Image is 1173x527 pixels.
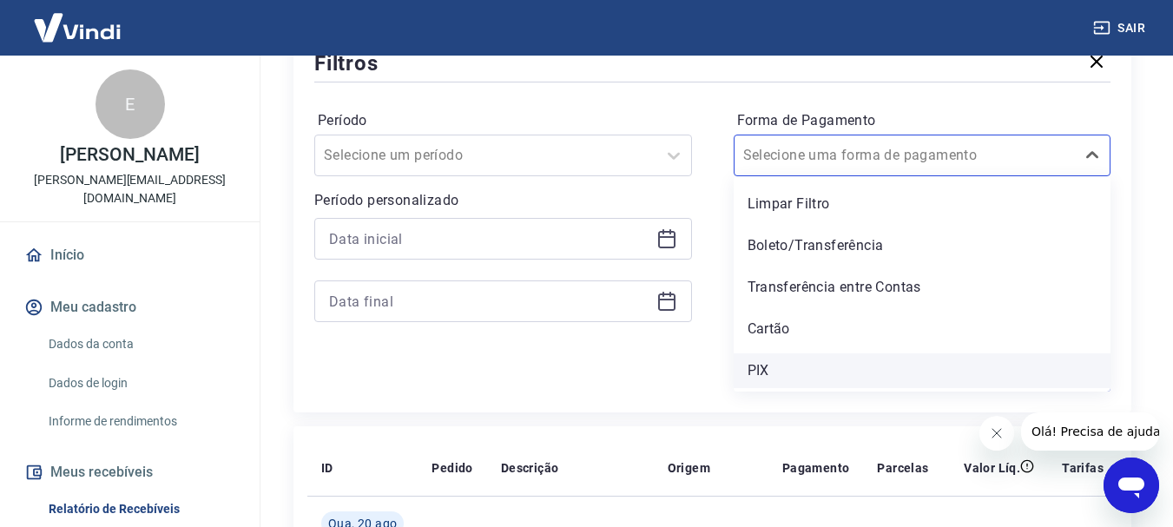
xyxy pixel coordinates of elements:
a: Relatório de Recebíveis [42,491,239,527]
p: Descrição [501,459,559,477]
iframe: Fechar mensagem [979,416,1014,451]
img: Vindi [21,1,134,54]
p: [PERSON_NAME] [60,146,199,164]
div: Limpar Filtro [734,187,1111,221]
p: Origem [668,459,710,477]
a: Dados da conta [42,326,239,362]
div: Transferência entre Contas [734,270,1111,305]
input: Data inicial [329,226,649,252]
div: Cartão [734,312,1111,346]
button: Meus recebíveis [21,453,239,491]
p: Período personalizado [314,190,692,211]
iframe: Mensagem da empresa [1021,412,1159,451]
label: Forma de Pagamento [737,110,1108,131]
a: Dados de login [42,366,239,401]
a: Informe de rendimentos [42,404,239,439]
iframe: Botão para abrir a janela de mensagens [1104,458,1159,513]
p: Valor Líq. [964,459,1020,477]
span: Olá! Precisa de ajuda? [10,12,146,26]
a: Início [21,236,239,274]
p: [PERSON_NAME][EMAIL_ADDRESS][DOMAIN_NAME] [14,171,246,208]
input: Data final [329,288,649,314]
button: Sair [1090,12,1152,44]
p: ID [321,459,333,477]
button: Meu cadastro [21,288,239,326]
p: Pagamento [782,459,850,477]
p: Parcelas [877,459,928,477]
div: E [96,69,165,139]
p: Tarifas [1062,459,1104,477]
h5: Filtros [314,49,379,77]
div: PIX [734,353,1111,388]
p: Pedido [432,459,472,477]
label: Período [318,110,689,131]
div: Boleto/Transferência [734,228,1111,263]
